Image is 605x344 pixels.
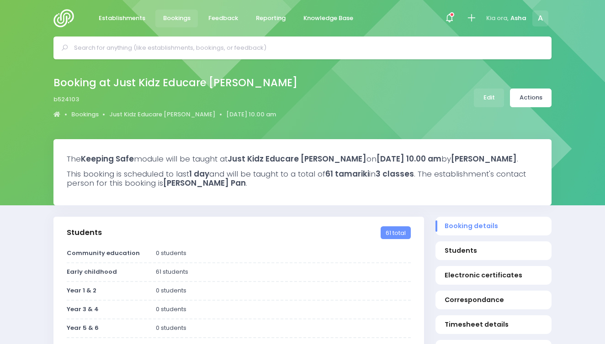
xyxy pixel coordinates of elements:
[381,226,411,239] span: 61 total
[435,315,552,334] a: Timesheet details
[296,10,361,27] a: Knowledge Base
[445,221,543,231] span: Booking details
[510,89,552,107] a: Actions
[67,249,140,257] strong: Community education
[532,10,548,26] span: A
[74,41,539,55] input: Search for anything (like establishments, bookings, or feedback)
[510,14,526,23] span: Asha
[303,14,353,23] span: Knowledge Base
[53,95,79,104] span: b524103
[445,295,543,305] span: Correspondance
[150,249,416,258] div: 0 students
[445,320,543,329] span: Timesheet details
[445,271,543,280] span: Electronic certificates
[67,267,117,276] strong: Early childhood
[377,153,441,164] strong: [DATE] 10.00 am
[445,246,543,255] span: Students
[376,168,414,179] strong: 3 classes
[67,305,99,313] strong: Year 3 & 4
[53,77,297,89] h2: Booking at Just Kidz Educare [PERSON_NAME]
[91,10,153,27] a: Establishments
[67,323,99,332] strong: Year 5 & 6
[81,153,134,164] strong: Keeping Safe
[435,241,552,260] a: Students
[208,14,238,23] span: Feedback
[71,110,99,119] a: Bookings
[67,286,96,295] strong: Year 1 & 2
[150,305,416,314] div: 0 students
[325,168,369,179] strong: 61 tamariki
[435,217,552,235] a: Booking details
[163,177,246,188] strong: [PERSON_NAME] Pan
[67,154,538,163] h3: The module will be taught at on by .
[67,169,538,188] h3: This booking is scheduled to last and will be taught to a total of in . The establishment's conta...
[226,110,276,119] a: [DATE] 10.00 am
[163,14,191,23] span: Bookings
[150,323,416,333] div: 0 students
[150,286,416,295] div: 0 students
[99,14,145,23] span: Establishments
[67,228,102,237] h3: Students
[451,153,517,164] strong: [PERSON_NAME]
[155,10,198,27] a: Bookings
[53,9,80,27] img: Logo
[228,153,366,164] strong: Just Kidz Educare [PERSON_NAME]
[256,14,286,23] span: Reporting
[248,10,293,27] a: Reporting
[435,291,552,309] a: Correspondance
[189,168,209,179] strong: 1 day
[150,267,416,276] div: 61 students
[109,110,215,119] a: Just Kidz Educare [PERSON_NAME]
[474,89,504,107] a: Edit
[201,10,245,27] a: Feedback
[435,266,552,285] a: Electronic certificates
[486,14,509,23] span: Kia ora,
